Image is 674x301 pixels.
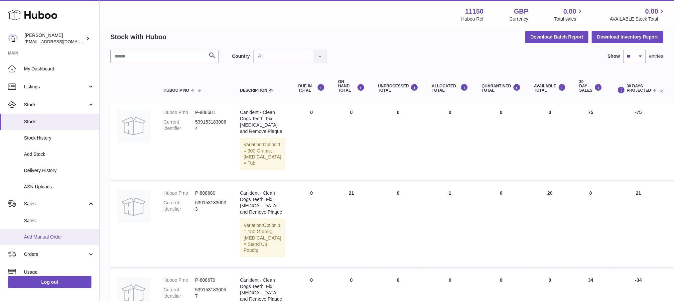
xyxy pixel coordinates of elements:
div: ALLOCATED Total [432,84,469,93]
span: 0.00 [564,7,577,16]
span: Stock [24,102,87,108]
span: [EMAIL_ADDRESS][DOMAIN_NAME] [25,39,98,44]
div: Canident - Clean Dogs Teeth, Fix [MEDICAL_DATA] and Remove Plaque [240,109,285,135]
div: Currency [510,16,529,22]
label: Show [608,53,620,59]
td: 0 [371,183,425,267]
span: Option 1 = 300 Grams; [244,142,281,153]
span: Option 1 = 150 Grams; [244,223,281,234]
dt: Current identifier [164,287,195,299]
div: Canident - Clean Dogs Teeth, Fix [MEDICAL_DATA] and Remove Plaque [240,190,285,215]
dt: Huboo P no [164,190,195,196]
span: Sales [24,218,94,224]
dd: 5391531830057 [195,287,227,299]
div: ON HAND Total [338,80,365,93]
td: 0 [573,183,609,267]
span: Huboo P no [164,88,189,93]
span: Add Stock [24,151,94,157]
div: QUARANTINED Total [482,84,521,93]
span: AVAILABLE Stock Total [610,16,666,22]
dd: P-808680 [195,190,227,196]
img: internalAdmin-11150@internal.huboo.com [8,34,18,44]
div: 30 DAY SALES [579,80,602,93]
span: Sales [24,201,87,207]
td: 0 [292,103,332,180]
td: 21 [609,183,668,267]
span: My Dashboard [24,66,94,72]
strong: GBP [514,7,528,16]
img: product image [117,190,150,223]
button: Download Batch Report [525,31,589,43]
div: AVAILABLE Total [534,84,566,93]
span: Description [240,88,267,93]
span: Listings [24,84,87,90]
h2: Stock with Huboo [110,33,167,42]
strong: 11150 [465,7,484,16]
div: UNPROCESSED Total [378,84,419,93]
div: Variation: [240,138,285,170]
td: 75 [573,103,609,180]
span: ASN Uploads [24,184,94,190]
span: Stock [24,119,94,125]
td: 0 [371,103,425,180]
div: Variation: [240,219,285,257]
td: -75 [609,103,668,180]
span: Total sales [554,16,584,22]
a: 0.00 Total sales [554,7,584,22]
span: [MEDICAL_DATA] = Tub; [244,154,281,166]
span: Usage [24,269,94,275]
td: 0 [425,103,475,180]
span: 0 [500,110,503,115]
dt: Current identifier [164,119,195,132]
td: 0 [292,183,332,267]
span: Delivery History [24,167,94,174]
span: Orders [24,251,87,257]
div: [PERSON_NAME] [25,32,84,45]
span: Add Manual Order [24,234,94,240]
span: entries [649,53,663,59]
label: Country [232,53,250,59]
dd: 5391531830033 [195,200,227,212]
dd: 5391531830064 [195,119,227,132]
div: DUE IN TOTAL [298,84,325,93]
a: 0.00 AVAILABLE Stock Total [610,7,666,22]
td: 20 [527,183,573,267]
span: 30 DAYS PROJECTED [627,84,651,93]
a: Log out [8,276,91,288]
span: [MEDICAL_DATA] = Stand Up Pouch; [244,235,281,253]
span: Stock History [24,135,94,141]
div: Huboo Ref [462,16,484,22]
span: 0.00 [645,7,658,16]
img: product image [117,109,150,143]
dd: P-808681 [195,109,227,116]
dt: Huboo P no [164,109,195,116]
span: 0 [500,190,503,196]
button: Download Inventory Report [592,31,663,43]
td: 0 [332,103,371,180]
td: 0 [527,103,573,180]
span: 0 [500,277,503,283]
dt: Huboo P no [164,277,195,283]
td: 21 [332,183,371,267]
td: 1 [425,183,475,267]
dd: P-808679 [195,277,227,283]
dt: Current identifier [164,200,195,212]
